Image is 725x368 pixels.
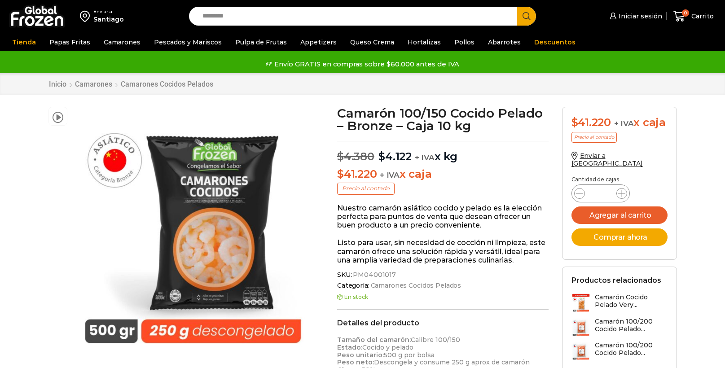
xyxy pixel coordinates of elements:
span: PM04001017 [352,271,396,279]
a: Enviar a [GEOGRAPHIC_DATA] [571,152,643,167]
span: Carrito [689,12,714,21]
h3: Camarón Cocido Pelado Very... [595,294,668,309]
div: x caja [571,116,668,129]
a: Camarón Cocido Pelado Very... [571,294,668,313]
span: $ [571,116,578,129]
span: + IVA [415,153,435,162]
bdi: 4.122 [378,150,412,163]
a: Camarones Cocidos Pelados [369,282,461,289]
a: Abarrotes [483,34,525,51]
p: x caja [337,168,549,181]
a: Camarón 100/200 Cocido Pelado... [571,342,668,361]
h2: Detalles del producto [337,319,549,327]
a: Appetizers [296,34,341,51]
span: + IVA [380,171,400,180]
div: Santiago [93,15,124,24]
h3: Camarón 100/200 Cocido Pelado... [595,318,668,333]
span: Categoría: [337,282,549,289]
a: Hortalizas [403,34,445,51]
bdi: 4.380 [337,150,374,163]
a: Pulpa de Frutas [231,34,291,51]
input: Product quantity [592,187,609,200]
p: Cantidad de cajas [571,176,668,183]
a: Pescados y Mariscos [149,34,226,51]
strong: Peso unitario: [337,351,384,359]
p: Precio al contado [571,132,617,143]
span: $ [337,167,344,180]
a: Tienda [8,34,40,51]
img: address-field-icon.svg [80,9,93,24]
bdi: 41.220 [337,167,377,180]
button: Agregar al carrito [571,206,668,224]
h3: Camarón 100/200 Cocido Pelado... [595,342,668,357]
strong: Estado: [337,343,362,351]
button: Search button [517,7,536,26]
a: Camarones [75,80,113,88]
strong: Peso neto: [337,358,374,366]
p: Precio al contado [337,183,395,194]
h2: Productos relacionados [571,276,661,285]
a: Camarón 100/200 Cocido Pelado... [571,318,668,337]
h1: Camarón 100/150 Cocido Pelado – Bronze – Caja 10 kg [337,107,549,132]
strong: Tamaño del camarón: [337,336,411,344]
a: Camarones Cocidos Pelados [120,80,214,88]
a: Inicio [48,80,67,88]
a: Queso Crema [346,34,399,51]
span: 0 [682,9,689,17]
p: Nuestro camarón asiático cocido y pelado es la elección perfecta para puntos de venta que desean ... [337,204,549,230]
a: 0 Carrito [671,6,716,27]
p: Listo para usar, sin necesidad de cocción ni limpieza, este camarón ofrece una solución rápida y ... [337,238,549,264]
a: Pollos [450,34,479,51]
bdi: 41.220 [571,116,611,129]
span: $ [378,150,385,163]
img: Camarón 100/150 Cocido Pelado [72,107,318,353]
nav: Breadcrumb [48,80,214,88]
p: En stock [337,294,549,300]
span: $ [337,150,344,163]
p: x kg [337,141,549,163]
a: Descuentos [530,34,580,51]
a: Camarones [99,34,145,51]
button: Comprar ahora [571,228,668,246]
div: Enviar a [93,9,124,15]
a: Papas Fritas [45,34,95,51]
span: SKU: [337,271,549,279]
span: + IVA [614,119,634,128]
a: Iniciar sesión [607,7,662,25]
span: Iniciar sesión [616,12,662,21]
